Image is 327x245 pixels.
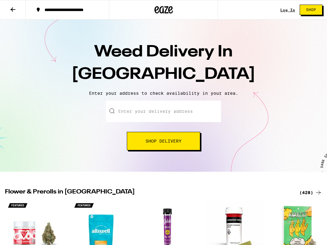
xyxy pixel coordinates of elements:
span: Shop Delivery [146,139,181,143]
span: [GEOGRAPHIC_DATA] [72,67,255,82]
span: Shop [306,8,316,12]
h2: Flower & Prerolls in [GEOGRAPHIC_DATA] [5,189,292,196]
a: (428) [299,189,322,196]
h1: Weed Delivery In [56,41,271,86]
a: Log In [280,8,295,12]
a: Shop [295,5,327,15]
input: Enter your delivery address [106,101,221,122]
p: Enter your address to check availability in your area. [6,91,321,96]
button: Shop [300,5,322,15]
button: Shop Delivery [127,132,200,150]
